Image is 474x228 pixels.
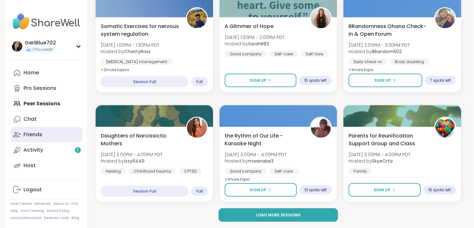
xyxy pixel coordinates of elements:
[349,132,427,147] span: Parents for Reunification Support Group and Class
[196,79,203,84] span: Full
[349,158,410,164] span: Hosted by
[250,187,266,193] span: Sign Up
[428,187,451,193] span: 15 spots left
[218,208,338,222] button: Load more sessions
[225,34,284,41] span: [DATE] 1:30PM - 2:00PM PDT
[349,151,410,158] span: [DATE] 3:00PM - 4:00PM PDT
[349,48,410,55] span: Hosted by
[101,168,126,175] div: Healing
[101,59,172,65] div: [MEDICAL_DATA] management
[77,147,79,153] span: 2
[249,78,266,83] span: Sign Up
[187,8,207,28] img: CharityRoss
[225,51,267,57] div: Good company
[11,202,32,206] a: How It Works
[101,151,163,158] span: [DATE] 3:00PM - 4:00PM PDT
[435,118,455,138] img: SkyeOrtiz
[11,158,82,173] a: Host
[129,168,176,175] div: Childhood trauma
[179,168,202,175] div: CPTSD
[304,78,327,83] span: 15 spots left
[71,202,78,206] a: FAQ
[35,202,51,206] a: Referrals
[349,183,420,197] button: Sign Up
[301,51,328,57] div: Self-love
[11,142,82,158] a: Activity2
[248,41,269,47] b: SarahR83
[25,39,56,46] div: GeriBlue702
[124,158,144,164] b: Izzy6449
[304,187,327,193] span: 13 spots left
[33,47,53,52] span: 1 Pro credit
[71,216,79,220] a: Blog
[311,118,331,138] img: mwanabe3
[23,147,43,154] div: Activity
[349,23,427,38] span: BRandomness Ohana Check-in & Open Forum
[374,187,390,193] span: Sign Up
[187,118,207,138] img: Izzy6449
[225,158,286,164] span: Hosted by
[53,202,69,206] a: About Us
[21,209,44,213] a: Host Training
[11,65,82,81] a: Home
[11,127,82,142] a: Friends
[101,132,179,147] span: Daughters of Narcissictic Mothers
[349,74,422,87] button: Sign Up
[435,8,455,28] img: BRandom502
[269,168,298,175] div: Self-care
[124,48,151,55] b: CharityRoss
[101,48,159,55] span: Hosted by
[11,209,18,213] a: Help
[11,216,42,220] a: Safety Resources
[372,48,402,55] b: BRandom502
[225,41,284,47] span: Hosted by
[101,158,163,164] span: Hosted by
[23,85,56,92] div: Pro Sessions
[225,183,297,197] button: Sign Up
[349,59,387,65] div: Daily check-in
[430,78,451,83] span: 7 spots left
[44,216,69,220] a: Redeem Code
[11,182,82,197] a: Logout
[101,76,189,87] div: Session Full
[390,59,429,65] div: Body doubling
[23,131,42,138] div: Friends
[225,23,274,30] span: A Glimmer of Hope
[225,151,286,158] span: [DATE] 3:00PM - 4:00PM PDT
[349,42,410,48] span: [DATE] 2:00PM - 3:30PM PDT
[311,8,331,28] img: SarahR83
[11,10,82,33] img: ShareWell Nav Logo
[11,111,82,127] a: Chat
[374,78,391,83] span: Sign Up
[196,189,203,194] span: Full
[23,116,37,123] div: Chat
[11,81,82,96] a: Pro Sessions
[256,212,300,218] span: Load more sessions
[23,162,36,169] div: Host
[101,186,189,197] div: Session Full
[225,168,267,175] div: Good company
[372,158,393,164] b: SkyeOrtiz
[225,74,296,87] button: Sign Up
[47,209,70,213] a: Safety Policy
[225,132,303,147] span: the Rythm of Our Life - Karaoke Night
[12,41,22,52] img: GeriBlue702
[101,42,159,48] span: [DATE] 1:00PM - 1:30PM PDT
[269,51,298,57] div: Self-care
[23,69,39,76] div: Home
[248,158,274,164] b: mwanabe3
[101,23,179,38] span: Somatic Exercises for nervous system regulation
[349,168,372,175] div: Family
[23,186,42,193] div: Logout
